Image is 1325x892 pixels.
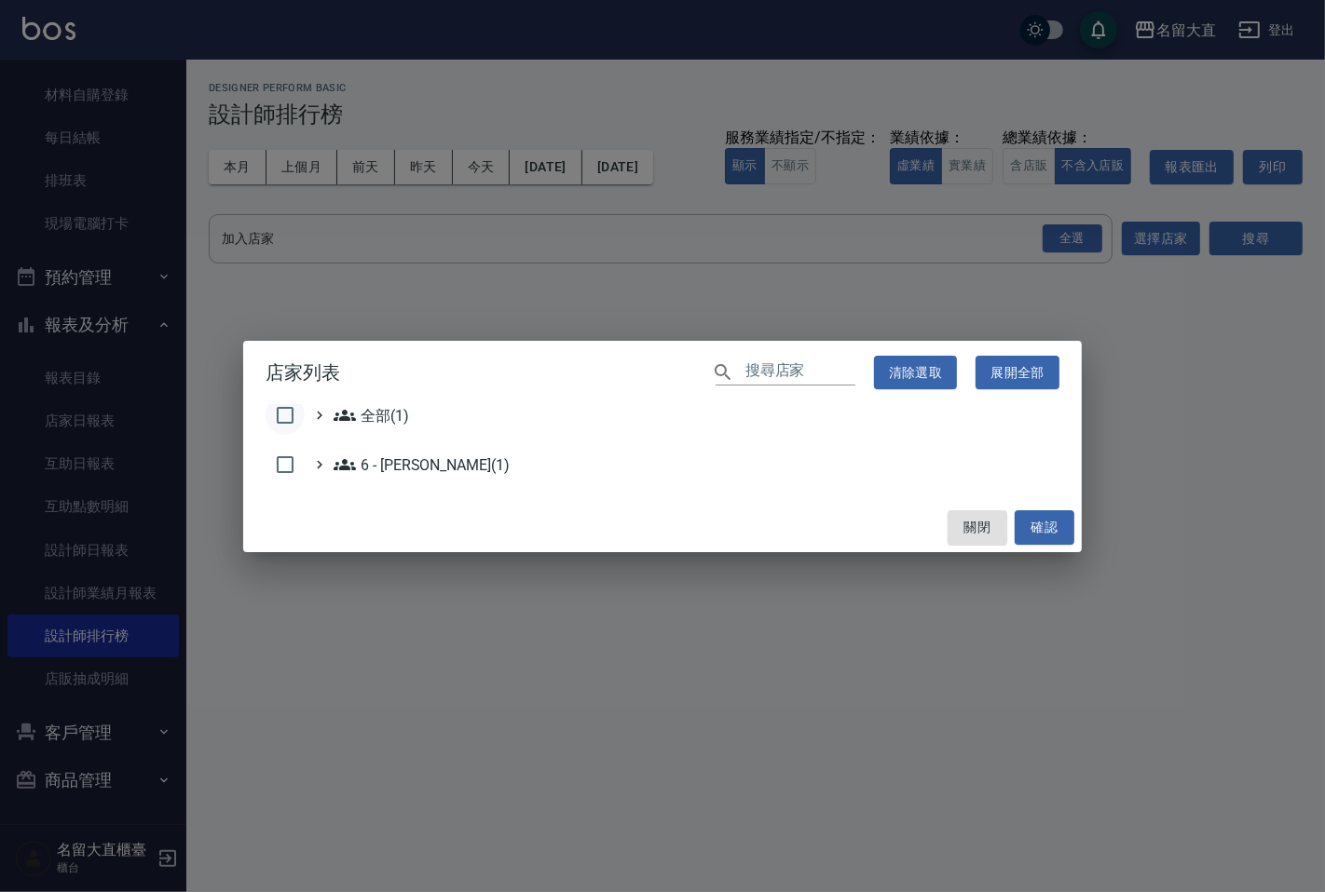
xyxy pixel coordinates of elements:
[976,356,1059,390] button: 展開全部
[745,358,855,385] input: 搜尋店家
[243,341,1082,405] h2: 店家列表
[874,356,958,390] button: 清除選取
[948,510,1007,545] button: 關閉
[1015,510,1074,545] button: 確認
[334,453,510,476] span: 6 - [PERSON_NAME](1)
[334,404,409,426] span: 全部(1)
